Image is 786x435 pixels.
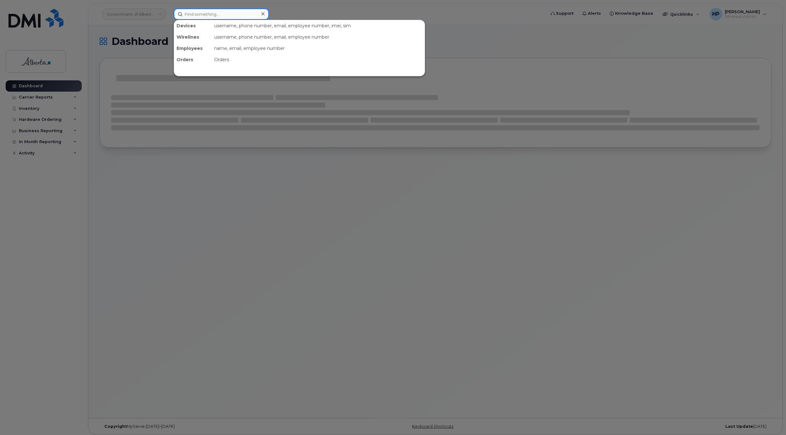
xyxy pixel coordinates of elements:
div: username, phone number, email, employee number [212,31,425,43]
div: Orders [212,54,425,65]
div: name, email, employee number [212,43,425,54]
div: Devices [174,20,212,31]
div: Wirelines [174,31,212,43]
div: Employees [174,43,212,54]
div: username, phone number, email, employee number, imei, sim [212,20,425,31]
div: Orders [174,54,212,65]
